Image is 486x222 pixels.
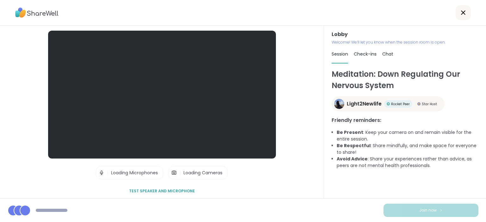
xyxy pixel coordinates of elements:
[383,204,478,217] button: Join now
[337,129,478,142] li: : Keep your camera on and remain visible for the entire session.
[332,117,478,124] h3: Friendly reminders:
[337,142,478,156] li: : Share mindfully, and make space for everyone to share!
[129,188,195,194] span: Test speaker and microphone
[391,102,410,106] span: Rocket Peer
[422,102,437,106] span: Star Host
[332,51,348,57] span: Session
[382,51,393,57] span: Chat
[439,208,443,212] img: ShareWell Logomark
[417,102,421,105] img: Star Host
[337,129,363,135] b: Be Present
[99,166,104,179] img: Microphone
[15,5,59,20] img: ShareWell Logo
[347,100,382,108] span: Light2Newlife
[332,69,478,91] h1: Meditation: Down Regulating Our Nervous System
[337,156,368,162] b: Avoid Advice
[179,166,181,179] span: |
[337,156,478,169] li: : Share your experiences rather than advice, as peers are not mental health professionals.
[387,102,390,105] img: Rocket Peer
[334,99,344,109] img: Light2Newlife
[332,31,478,38] h3: Lobby
[337,142,371,149] b: Be Respectful
[419,207,437,213] span: Join now
[107,166,109,179] span: |
[171,166,177,179] img: Camera
[127,184,197,198] button: Test speaker and microphone
[111,170,158,176] span: Loading Microphones
[354,51,377,57] span: Check-ins
[184,170,222,176] span: Loading Cameras
[332,39,478,45] p: Welcome! We’ll let you know when the session room is open.
[332,96,445,111] a: Light2NewlifeLight2NewlifeRocket PeerRocket PeerStar HostStar Host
